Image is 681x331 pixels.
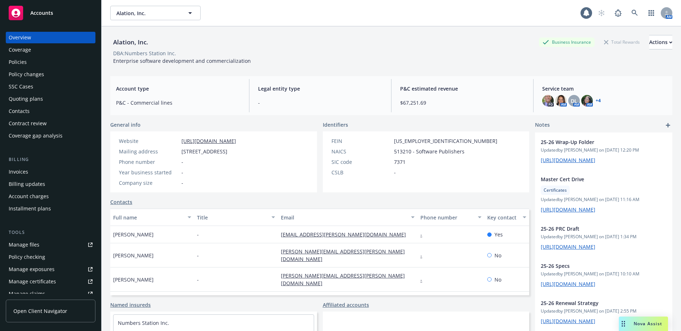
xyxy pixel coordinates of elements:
span: Accounts [30,10,53,16]
div: Phone number [119,158,179,166]
div: Manage files [9,239,39,251]
div: Business Insurance [539,38,595,47]
a: Contacts [6,105,95,117]
a: Invoices [6,166,95,178]
span: [PERSON_NAME] [113,276,154,283]
a: Installment plans [6,203,95,214]
div: Coverage [9,44,31,56]
span: Service team [542,85,667,92]
a: [URL][DOMAIN_NAME] [541,243,595,250]
a: Affiliated accounts [323,301,369,309]
span: 25-26 Renewal Strategy [541,299,648,307]
span: DL [571,97,577,105]
a: Manage claims [6,288,95,300]
a: [URL][DOMAIN_NAME] [541,318,595,325]
div: Coverage gap analysis [9,130,63,141]
span: No [494,252,501,259]
div: Title [197,214,267,221]
div: Invoices [9,166,28,178]
div: Year business started [119,169,179,176]
div: Key contact [487,214,518,221]
a: Contacts [110,198,132,206]
a: Report a Bug [611,6,625,20]
a: Start snowing [594,6,609,20]
div: Alation, Inc. [110,38,151,47]
span: 25-26 PRC Draft [541,225,648,232]
div: DBA: Numbers Station Inc. [113,49,176,57]
a: Quoting plans [6,93,95,105]
a: add [664,121,672,130]
a: Manage certificates [6,276,95,287]
span: Master Cert Drive [541,175,648,183]
button: Actions [649,35,672,49]
div: 25-26 PRC DraftUpdatedby [PERSON_NAME] on [DATE] 1:34 PM[URL][DOMAIN_NAME] [535,219,672,256]
div: SIC code [331,158,391,166]
span: [PERSON_NAME] [113,252,154,259]
a: [EMAIL_ADDRESS][PERSON_NAME][DOMAIN_NAME] [281,231,412,238]
span: Identifiers [323,121,348,129]
a: Billing updates [6,178,95,190]
span: Certificates [544,187,567,193]
a: Named insureds [110,301,151,309]
a: [URL][DOMAIN_NAME] [541,280,595,287]
span: Nova Assist [634,321,662,327]
div: 25-26 Wrap-Up FolderUpdatedby [PERSON_NAME] on [DATE] 12:20 PM[URL][DOMAIN_NAME] [535,132,672,170]
div: 25-26 SpecsUpdatedby [PERSON_NAME] on [DATE] 10:10 AM[URL][DOMAIN_NAME] [535,256,672,293]
div: CSLB [331,169,391,176]
button: Email [278,209,417,226]
div: Quoting plans [9,93,43,105]
a: - [420,252,428,259]
a: Policies [6,56,95,68]
div: Manage exposures [9,264,55,275]
span: No [494,276,501,283]
span: - [197,252,199,259]
a: Contract review [6,118,95,129]
div: Total Rewards [600,38,643,47]
span: Updated by [PERSON_NAME] on [DATE] 12:20 PM [541,147,667,153]
div: SSC Cases [9,81,33,92]
div: Account charges [9,191,49,202]
span: - [181,169,183,176]
span: 25-26 Wrap-Up Folder [541,138,648,146]
span: Updated by [PERSON_NAME] on [DATE] 11:16 AM [541,196,667,203]
span: 25-26 Specs [541,262,648,270]
div: Email [281,214,407,221]
span: 513210 - Software Publishers [394,148,464,155]
div: Drag to move [619,317,628,331]
button: Alation, Inc. [110,6,201,20]
span: Notes [535,121,550,130]
span: P&C estimated revenue [400,85,524,92]
a: Account charges [6,191,95,202]
span: Open Client Navigator [13,307,67,315]
a: [PERSON_NAME][EMAIL_ADDRESS][PERSON_NAME][DOMAIN_NAME] [281,248,405,262]
img: photo [581,95,593,106]
button: Title [194,209,278,226]
a: Policy changes [6,69,95,80]
img: photo [542,95,554,106]
span: Updated by [PERSON_NAME] on [DATE] 1:34 PM [541,234,667,240]
span: - [394,169,396,176]
div: Overview [9,32,31,43]
div: Master Cert DriveCertificatesUpdatedby [PERSON_NAME] on [DATE] 11:16 AM[URL][DOMAIN_NAME] [535,170,672,219]
span: 7371 [394,158,406,166]
span: Updated by [PERSON_NAME] on [DATE] 10:10 AM [541,271,667,277]
span: Legal entity type [258,85,382,92]
span: [STREET_ADDRESS] [181,148,227,155]
div: FEIN [331,137,391,145]
a: Policy checking [6,251,95,263]
div: Mailing address [119,148,179,155]
a: Manage files [6,239,95,251]
a: [PERSON_NAME][EMAIL_ADDRESS][PERSON_NAME][DOMAIN_NAME] [281,272,405,287]
a: - [420,276,428,283]
a: Switch app [644,6,659,20]
a: Manage exposures [6,264,95,275]
span: - [197,276,199,283]
div: Installment plans [9,203,51,214]
div: Manage certificates [9,276,56,287]
div: Billing updates [9,178,45,190]
div: Manage claims [9,288,45,300]
a: Accounts [6,3,95,23]
button: Nova Assist [619,317,668,331]
a: [URL][DOMAIN_NAME] [181,138,236,144]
